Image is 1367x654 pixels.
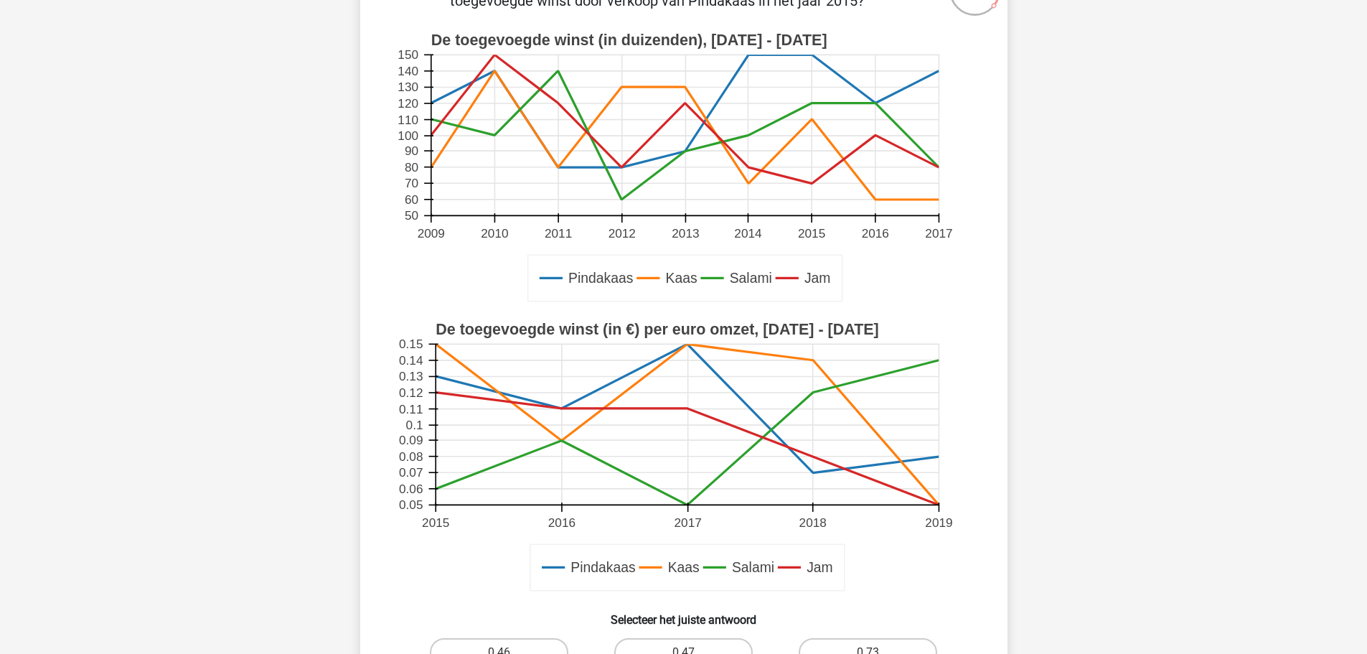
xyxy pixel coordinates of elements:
text: De toegevoegde winst (in €) per euro omzet, [DATE] - [DATE] [436,321,879,338]
text: 140 [398,64,418,78]
text: Jam [804,271,830,286]
text: 0.13 [399,370,423,384]
text: 2015 [798,226,825,240]
text: De toegevoegde winst (in duizenden), [DATE] - [DATE] [431,32,827,49]
text: 2010 [481,226,508,240]
text: Jam [807,560,833,576]
text: 0.12 [399,386,423,400]
text: 120 [398,96,418,111]
text: Salami [729,271,771,286]
text: 110 [398,113,418,127]
text: 2018 [799,515,826,530]
text: 100 [398,129,418,143]
text: 130 [398,80,418,95]
text: 2016 [861,226,888,240]
text: Kaas [665,271,697,286]
text: 80 [404,160,418,174]
text: 90 [404,144,418,158]
text: 0.11 [399,402,423,416]
text: 0.08 [399,449,423,464]
text: 2016 [548,515,575,530]
text: 60 [404,192,418,207]
text: 0.06 [399,482,423,496]
text: 0.09 [399,433,423,447]
text: 0.14 [399,353,423,368]
text: 0.1 [405,418,423,432]
text: 0.07 [399,465,423,480]
text: 2009 [417,226,444,240]
text: 2012 [608,226,635,240]
text: 2013 [672,226,699,240]
text: 150 [398,48,418,62]
text: Salami [731,560,774,576]
text: 2011 [544,226,571,240]
text: 2019 [925,515,952,530]
text: 2015 [422,515,449,530]
text: 2017 [925,226,952,240]
text: 2014 [734,226,762,240]
text: 2017 [674,515,701,530]
text: 0.15 [399,337,423,352]
text: 50 [404,209,418,223]
h6: Selecteer het juiste antwoord [383,602,985,627]
text: Pindakaas [568,271,633,286]
text: Kaas [667,560,699,576]
text: 70 [404,176,418,190]
text: 0.05 [399,498,423,513]
text: Pindakaas [570,560,635,576]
